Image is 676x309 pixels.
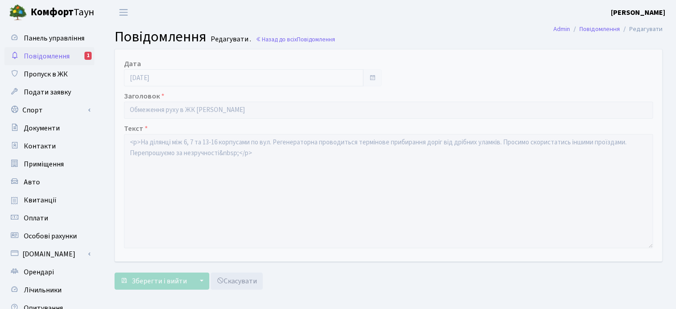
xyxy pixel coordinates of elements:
a: Подати заявку [4,83,94,101]
span: Приміщення [24,159,64,169]
span: Зберегти і вийти [132,276,187,286]
span: Авто [24,177,40,187]
span: Повідомлення [115,27,206,47]
label: Текст [124,123,148,134]
a: Повідомлення1 [4,47,94,65]
span: Пропуск в ЖК [24,69,68,79]
a: Повідомлення [579,24,620,34]
a: [DOMAIN_NAME] [4,245,94,263]
button: Зберегти і вийти [115,273,193,290]
span: Панель управління [24,33,84,43]
button: Переключити навігацію [112,5,135,20]
label: Заголовок [124,91,164,102]
span: Оплати [24,213,48,223]
a: Оплати [4,209,94,227]
div: 1 [84,52,92,60]
span: Лічильники [24,285,62,295]
a: Пропуск в ЖК [4,65,94,83]
b: Комфорт [31,5,74,19]
span: Контакти [24,141,56,151]
a: Контакти [4,137,94,155]
span: Подати заявку [24,87,71,97]
a: [PERSON_NAME] [611,7,665,18]
a: Admin [553,24,570,34]
a: Назад до всіхПовідомлення [256,35,335,44]
a: Спорт [4,101,94,119]
a: Панель управління [4,29,94,47]
a: Авто [4,173,94,191]
label: Дата [124,58,141,69]
span: Орендарі [24,267,54,277]
a: Квитанції [4,191,94,209]
a: Приміщення [4,155,94,173]
a: Лічильники [4,281,94,299]
img: logo.png [9,4,27,22]
li: Редагувати [620,24,663,34]
small: Редагувати . [209,35,251,44]
nav: breadcrumb [540,20,676,39]
textarea: <p>На ділянці між 6, 7 та 13-16 корпусами по вул. Регенераторна проводиться термінове прибирання ... [124,134,653,248]
span: Документи [24,123,60,133]
b: [PERSON_NAME] [611,8,665,18]
a: Особові рахунки [4,227,94,245]
span: Повідомлення [24,51,70,61]
a: Скасувати [211,273,263,290]
a: Орендарі [4,263,94,281]
span: Таун [31,5,94,20]
a: Документи [4,119,94,137]
span: Повідомлення [297,35,335,44]
span: Особові рахунки [24,231,77,241]
span: Квитанції [24,195,57,205]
